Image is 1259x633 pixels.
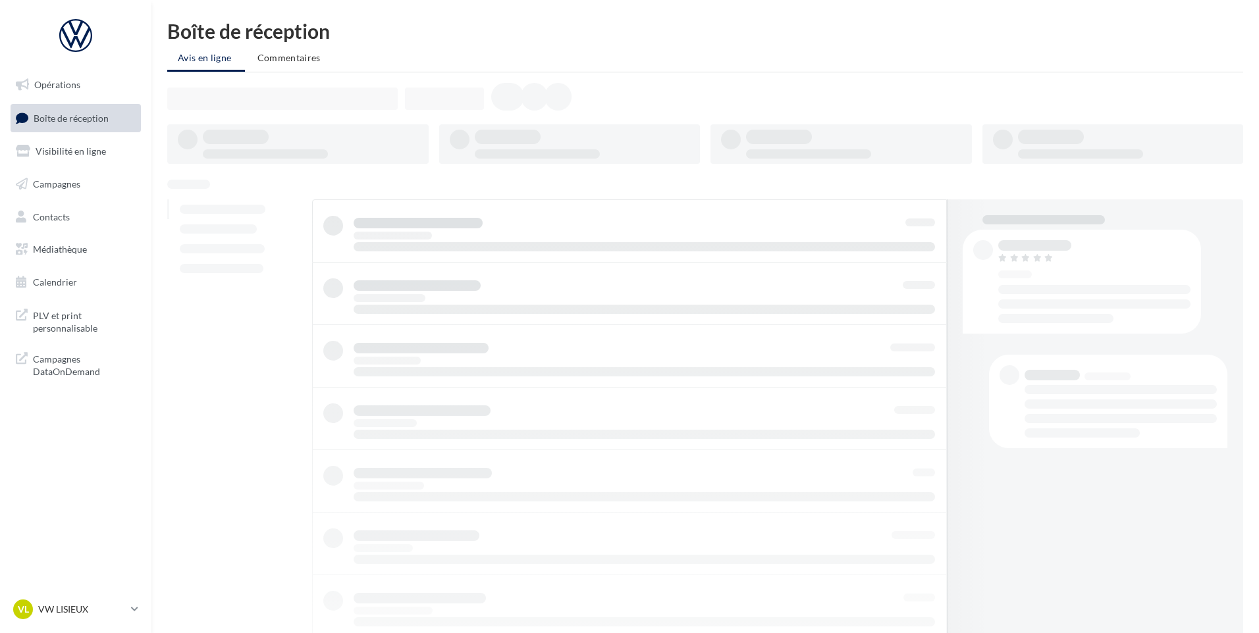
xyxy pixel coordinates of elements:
[8,236,144,263] a: Médiathèque
[33,350,136,378] span: Campagnes DataOnDemand
[8,170,144,198] a: Campagnes
[38,603,126,616] p: VW LISIEUX
[33,211,70,222] span: Contacts
[33,307,136,335] span: PLV et print personnalisable
[167,21,1243,41] div: Boîte de réception
[257,52,321,63] span: Commentaires
[8,138,144,165] a: Visibilité en ligne
[8,104,144,132] a: Boîte de réception
[11,597,141,622] a: VL VW LISIEUX
[34,112,109,123] span: Boîte de réception
[8,203,144,231] a: Contacts
[18,603,29,616] span: VL
[8,301,144,340] a: PLV et print personnalisable
[8,71,144,99] a: Opérations
[8,345,144,384] a: Campagnes DataOnDemand
[36,145,106,157] span: Visibilité en ligne
[8,268,144,296] a: Calendrier
[33,178,80,190] span: Campagnes
[33,276,77,288] span: Calendrier
[33,243,87,255] span: Médiathèque
[34,79,80,90] span: Opérations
